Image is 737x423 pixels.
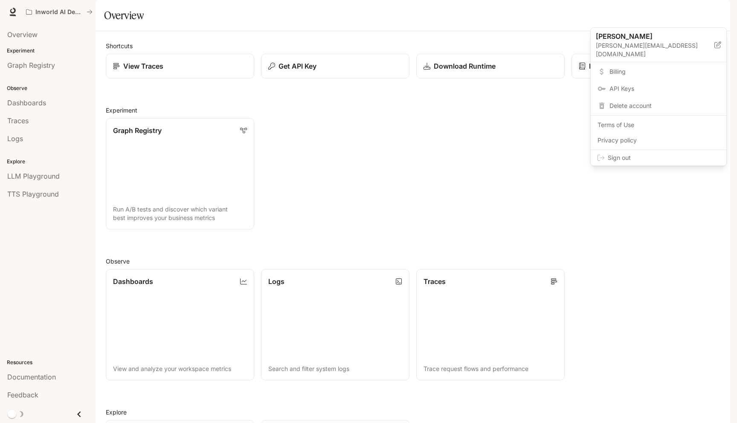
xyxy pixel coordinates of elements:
span: Terms of Use [598,121,720,129]
a: API Keys [592,81,725,96]
span: Privacy policy [598,136,720,145]
div: [PERSON_NAME][PERSON_NAME][EMAIL_ADDRESS][DOMAIN_NAME] [591,28,726,62]
a: Billing [592,64,725,79]
a: Privacy policy [592,133,725,148]
span: Sign out [608,154,720,162]
p: [PERSON_NAME][EMAIL_ADDRESS][DOMAIN_NAME] [596,41,714,58]
span: Delete account [609,101,720,110]
span: API Keys [609,84,720,93]
span: Billing [609,67,720,76]
div: Sign out [591,150,726,165]
p: [PERSON_NAME] [596,31,701,41]
div: Delete account [592,98,725,113]
a: Terms of Use [592,117,725,133]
